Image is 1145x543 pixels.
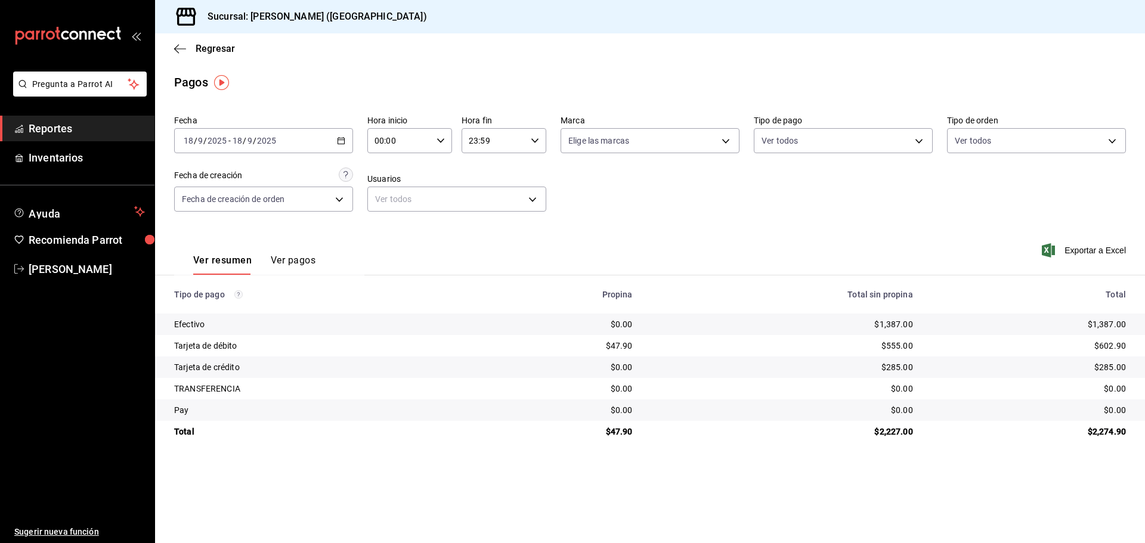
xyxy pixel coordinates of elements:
label: Tipo de orden [947,116,1126,125]
span: Ayuda [29,204,129,219]
div: $1,387.00 [932,318,1126,330]
label: Tipo de pago [754,116,933,125]
span: Recomienda Parrot [29,232,145,248]
div: $1,387.00 [652,318,913,330]
div: Tarjeta de crédito [174,361,468,373]
label: Hora fin [462,116,546,125]
div: Efectivo [174,318,468,330]
span: Reportes [29,120,145,136]
div: Fecha de creación [174,169,242,182]
div: $0.00 [932,404,1126,416]
div: Pagos [174,73,208,91]
div: $0.00 [652,404,913,416]
span: / [253,136,256,145]
span: / [194,136,197,145]
div: $2,274.90 [932,426,1126,437]
a: Pregunta a Parrot AI [8,86,147,99]
input: -- [183,136,194,145]
input: -- [247,136,253,145]
span: Inventarios [29,150,145,166]
span: Ver todos [762,135,798,147]
span: [PERSON_NAME] [29,261,145,277]
div: $47.90 [487,426,633,437]
label: Marca [561,116,739,125]
div: $0.00 [487,383,633,395]
label: Usuarios [367,175,546,183]
div: Ver todos [367,187,546,212]
label: Hora inicio [367,116,452,125]
span: Elige las marcas [568,135,629,147]
button: Ver pagos [271,255,315,275]
div: Total [174,426,468,437]
h3: Sucursal: [PERSON_NAME] ([GEOGRAPHIC_DATA]) [198,10,427,24]
button: Pregunta a Parrot AI [13,72,147,97]
div: Pay [174,404,468,416]
span: Sugerir nueva función [14,526,145,538]
input: ---- [256,136,277,145]
div: Total [932,290,1126,299]
button: Exportar a Excel [1044,243,1126,257]
input: -- [197,136,203,145]
span: Pregunta a Parrot AI [32,78,128,91]
div: $0.00 [487,361,633,373]
div: $285.00 [932,361,1126,373]
label: Fecha [174,116,353,125]
div: $285.00 [652,361,913,373]
button: Regresar [174,43,235,54]
span: Fecha de creación de orden [182,193,284,205]
input: ---- [207,136,227,145]
div: TRANSFERENCIA [174,383,468,395]
div: $2,227.00 [652,426,913,437]
div: Tipo de pago [174,290,468,299]
span: / [203,136,207,145]
span: - [228,136,231,145]
span: Ver todos [955,135,991,147]
div: $0.00 [932,383,1126,395]
div: $0.00 [487,318,633,330]
div: $0.00 [487,404,633,416]
svg: Los pagos realizados con Pay y otras terminales son montos brutos. [234,290,243,299]
div: navigation tabs [193,255,315,275]
span: / [243,136,246,145]
div: Total sin propina [652,290,913,299]
button: open_drawer_menu [131,31,141,41]
div: $555.00 [652,340,913,352]
button: Ver resumen [193,255,252,275]
input: -- [232,136,243,145]
div: Propina [487,290,633,299]
div: $47.90 [487,340,633,352]
div: $602.90 [932,340,1126,352]
span: Regresar [196,43,235,54]
div: Tarjeta de débito [174,340,468,352]
img: Tooltip marker [214,75,229,90]
div: $0.00 [652,383,913,395]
